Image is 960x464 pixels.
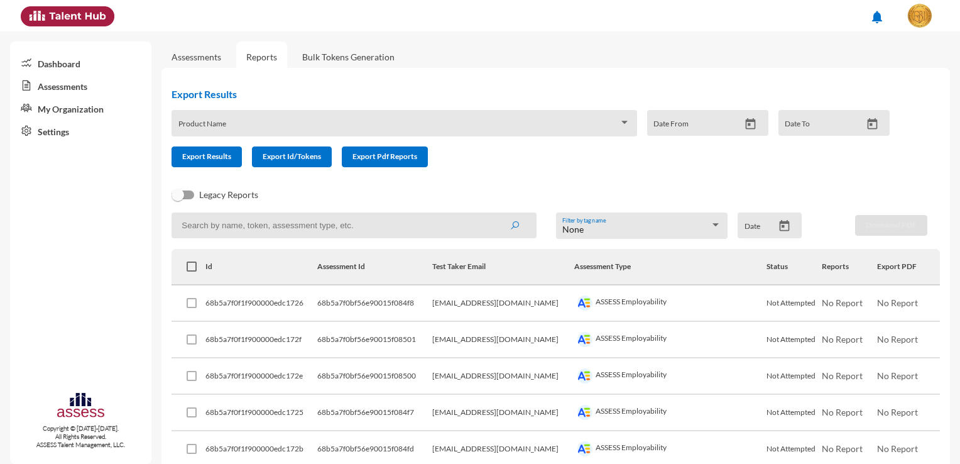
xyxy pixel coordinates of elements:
span: Export Results [182,152,231,161]
span: No Report [877,407,918,417]
span: No Report [822,443,863,454]
span: No Report [822,334,863,345]
th: Id [205,249,317,285]
th: Test Taker Email [432,249,574,285]
span: Download PDF [866,220,917,229]
td: 68b5a7f0bf56e90015f084f8 [317,285,432,322]
a: Assessments [10,74,151,97]
td: 68b5a7f0bf56e90015f08500 [317,358,432,395]
th: Export PDF [877,249,940,285]
th: Assessment Id [317,249,432,285]
span: Legacy Reports [199,187,258,202]
span: No Report [822,407,863,417]
span: No Report [877,370,918,381]
span: None [562,224,584,235]
td: 68b5a7f0f1f900000edc172e [205,358,317,395]
td: ASSESS Employability [574,358,766,395]
button: Export Results [172,146,242,167]
th: Assessment Type [574,249,766,285]
th: Status [766,249,822,285]
td: ASSESS Employability [574,395,766,431]
a: Dashboard [10,52,151,74]
td: 68b5a7f0bf56e90015f08501 [317,322,432,358]
td: Not Attempted [766,395,822,431]
td: 68b5a7f0f1f900000edc1726 [205,285,317,322]
td: 68b5a7f0f1f900000edc1725 [205,395,317,431]
button: Open calendar [739,118,761,131]
a: Settings [10,119,151,142]
button: Open calendar [861,118,883,131]
span: Export Id/Tokens [263,152,321,161]
button: Export Pdf Reports [342,146,428,167]
td: [EMAIL_ADDRESS][DOMAIN_NAME] [432,285,574,322]
img: assesscompany-logo.png [56,391,106,422]
th: Reports [822,249,877,285]
td: Not Attempted [766,322,822,358]
a: My Organization [10,97,151,119]
a: Reports [236,41,287,72]
button: Download PDF [855,215,927,236]
h2: Export Results [172,88,900,100]
td: ASSESS Employability [574,322,766,358]
span: No Report [877,334,918,345]
mat-icon: notifications [870,9,885,25]
input: Search by name, token, assessment type, etc. [172,213,537,238]
td: [EMAIL_ADDRESS][DOMAIN_NAME] [432,322,574,358]
a: Assessments [172,52,221,62]
p: Copyright © [DATE]-[DATE]. All Rights Reserved. ASSESS Talent Management, LLC. [10,424,151,449]
a: Bulk Tokens Generation [292,41,405,72]
span: No Report [822,297,863,308]
span: No Report [877,443,918,454]
td: ASSESS Employability [574,285,766,322]
td: 68b5a7f0f1f900000edc172f [205,322,317,358]
span: No Report [822,370,863,381]
td: [EMAIL_ADDRESS][DOMAIN_NAME] [432,358,574,395]
button: Open calendar [773,219,795,233]
span: No Report [877,297,918,308]
td: [EMAIL_ADDRESS][DOMAIN_NAME] [432,395,574,431]
button: Export Id/Tokens [252,146,332,167]
td: Not Attempted [766,285,822,322]
td: Not Attempted [766,358,822,395]
span: Export Pdf Reports [352,152,417,161]
td: 68b5a7f0bf56e90015f084f7 [317,395,432,431]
